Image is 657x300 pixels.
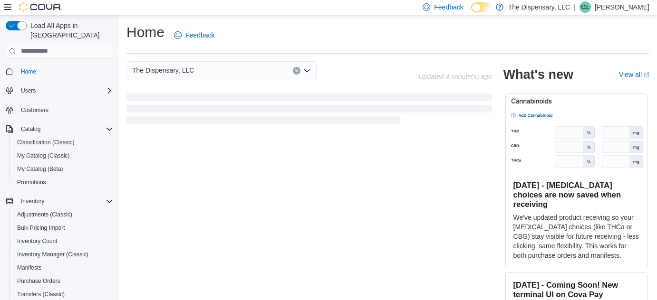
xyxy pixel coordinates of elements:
button: Home [2,65,117,78]
span: Customers [17,104,113,116]
span: Inventory Manager (Classic) [13,249,113,260]
button: Bulk Pricing Import [10,221,117,234]
span: Dark Mode [471,12,472,13]
a: Classification (Classic) [13,137,78,148]
span: My Catalog (Classic) [13,150,113,161]
button: Purchase Orders [10,274,117,288]
span: Classification (Classic) [13,137,113,148]
span: My Catalog (Classic) [17,152,70,159]
button: Catalog [2,122,117,136]
button: Users [17,85,39,96]
span: Manifests [17,264,41,272]
a: Bulk Pricing Import [13,222,69,234]
h3: [DATE] - [MEDICAL_DATA] choices are now saved when receiving [513,180,639,209]
span: Loading [126,95,492,126]
p: Updated 4 minute(s) ago [418,73,492,80]
span: Bulk Pricing Import [13,222,113,234]
span: Users [21,87,36,94]
a: My Catalog (Beta) [13,163,67,175]
a: Inventory Count [13,235,61,247]
button: Clear input [293,67,300,75]
svg: External link [644,72,649,78]
p: | [574,1,576,13]
a: Purchase Orders [13,275,64,287]
span: Inventory Count [17,237,58,245]
button: Classification (Classic) [10,136,117,149]
span: Transfers (Classic) [17,291,65,298]
input: Dark Mode [471,2,491,12]
span: My Catalog (Beta) [17,165,63,173]
button: Inventory [2,195,117,208]
button: Users [2,84,117,97]
span: Catalog [21,125,40,133]
span: Adjustments (Classic) [13,209,113,220]
img: Cova [19,2,62,12]
button: Inventory Count [10,234,117,248]
a: My Catalog (Classic) [13,150,74,161]
a: Inventory Manager (Classic) [13,249,92,260]
span: Purchase Orders [17,277,60,285]
div: Charlea Estes-Jones [580,1,591,13]
span: Bulk Pricing Import [17,224,65,232]
p: The Dispensary, LLC [508,1,570,13]
h2: What's new [503,67,573,82]
span: Purchase Orders [13,275,113,287]
a: Home [17,66,40,77]
span: Promotions [17,178,46,186]
button: Manifests [10,261,117,274]
span: Feedback [185,30,214,40]
a: Adjustments (Classic) [13,209,76,220]
button: Catalog [17,123,44,135]
a: Transfers (Classic) [13,289,68,300]
span: Customers [21,106,48,114]
a: Promotions [13,177,50,188]
p: [PERSON_NAME] [595,1,649,13]
button: My Catalog (Classic) [10,149,117,162]
button: Promotions [10,176,117,189]
button: My Catalog (Beta) [10,162,117,176]
span: CE [581,1,589,13]
a: View allExternal link [619,71,649,78]
p: We've updated product receiving so your [MEDICAL_DATA] choices (like THCa or CBG) stay visible fo... [513,213,639,260]
span: Promotions [13,177,113,188]
span: Feedback [434,2,463,12]
span: Home [17,66,113,77]
span: Inventory Count [13,235,113,247]
button: Open list of options [303,67,311,75]
span: Classification (Classic) [17,139,75,146]
a: Customers [17,104,52,116]
span: Load All Apps in [GEOGRAPHIC_DATA] [27,21,113,40]
span: Home [21,68,36,75]
span: Inventory [17,196,113,207]
span: Adjustments (Classic) [17,211,72,218]
a: Manifests [13,262,45,273]
button: Adjustments (Classic) [10,208,117,221]
span: Catalog [17,123,113,135]
h1: Home [126,23,164,42]
button: Inventory [17,196,48,207]
span: The Dispensary, LLC [132,65,194,76]
button: Inventory Manager (Classic) [10,248,117,261]
span: Users [17,85,113,96]
span: Manifests [13,262,113,273]
a: Feedback [170,26,218,45]
span: My Catalog (Beta) [13,163,113,175]
span: Inventory [21,197,44,205]
span: Inventory Manager (Classic) [17,251,88,258]
button: Customers [2,103,117,117]
span: Transfers (Classic) [13,289,113,300]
